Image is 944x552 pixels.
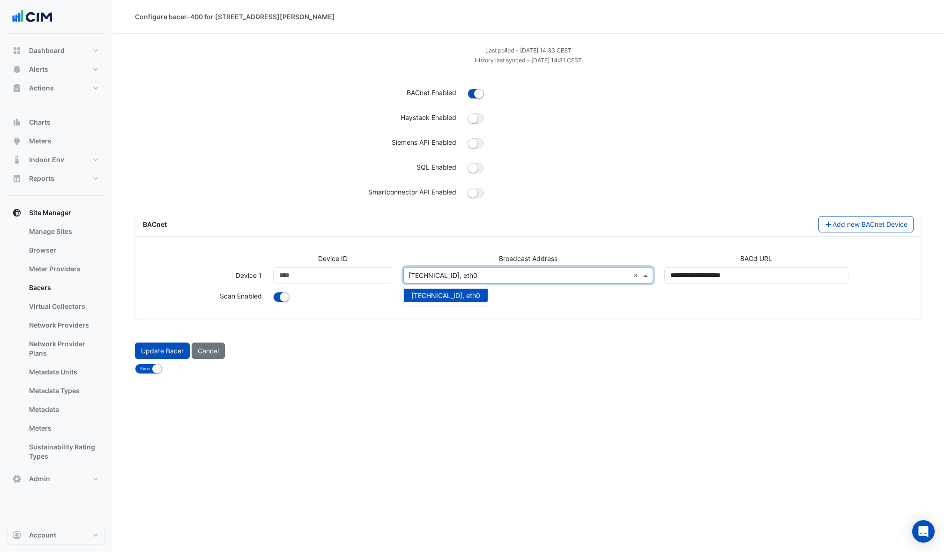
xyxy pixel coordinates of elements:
div: Options List [404,285,488,306]
div: Open Intercom Messenger [912,520,935,543]
app-icon: Alerts [12,65,22,74]
div: Configure bacer-400 for [STREET_ADDRESS][PERSON_NAME] [135,12,335,22]
img: Company Logo [11,7,53,26]
app-icon: Reports [12,174,22,183]
app-icon: Indoor Env [12,155,22,164]
span: [TECHNICAL_ID], eth0 [411,291,480,299]
a: Bacers [22,278,105,297]
a: Sustainability Rating Types [22,438,105,466]
button: Update Bacer [135,343,190,359]
a: Meters [22,419,105,438]
app-icon: Meters [12,136,22,146]
a: Network Providers [22,316,105,335]
app-icon: Actions [12,83,22,93]
button: Add new BACnet Device [818,216,914,232]
button: Reports [7,169,105,188]
label: Device ID [318,254,348,263]
button: Alerts [7,60,105,79]
button: Charts [7,113,105,132]
label: Device 1 [236,267,262,283]
a: Network Provider Plans [22,335,105,363]
label: BACd URL [740,254,772,263]
button: Site Manager [7,203,105,222]
span: BACnet [143,220,167,228]
label: Broadcast Address [499,254,557,263]
label: Background scheduled scan enabled [220,291,262,301]
span: Site Manager [29,208,71,217]
a: Meter Providers [22,260,105,278]
a: Metadata [22,400,105,419]
span: Account [29,530,56,540]
span: Meters [29,136,52,146]
button: Admin [7,470,105,488]
button: Account [7,526,105,545]
label: SQL Enabled [416,162,456,172]
a: Virtual Collectors [22,297,105,316]
app-icon: Site Manager [12,208,22,217]
span: Indoor Env [29,155,64,164]
a: Metadata Types [22,381,105,400]
button: Indoor Env [7,150,105,169]
span: Alerts [29,65,48,74]
small: Tue 23-Sep-2025 22:33 AEST [485,47,572,54]
a: Manage Sites [22,222,105,241]
span: Clear [633,270,641,280]
label: Siemens API Enabled [392,137,456,147]
span: Reports [29,174,54,183]
app-icon: Admin [12,474,22,484]
button: Dashboard [7,41,105,60]
ui-switch: Sync Bacer after update is applied [135,364,162,372]
app-icon: Charts [12,118,22,127]
button: Actions [7,79,105,97]
label: Haystack Enabled [401,112,456,122]
small: Tue 23-Sep-2025 22:31 AEST [475,57,582,64]
span: Admin [29,474,50,484]
button: Cancel [192,343,225,359]
app-icon: Dashboard [12,46,22,55]
a: Metadata Units [22,363,105,381]
span: Charts [29,118,51,127]
a: Browser [22,241,105,260]
span: Actions [29,83,54,93]
label: Smartconnector API Enabled [368,187,456,197]
label: BACnet Enabled [407,88,456,97]
div: Site Manager [7,222,105,470]
span: Dashboard [29,46,65,55]
button: Meters [7,132,105,150]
